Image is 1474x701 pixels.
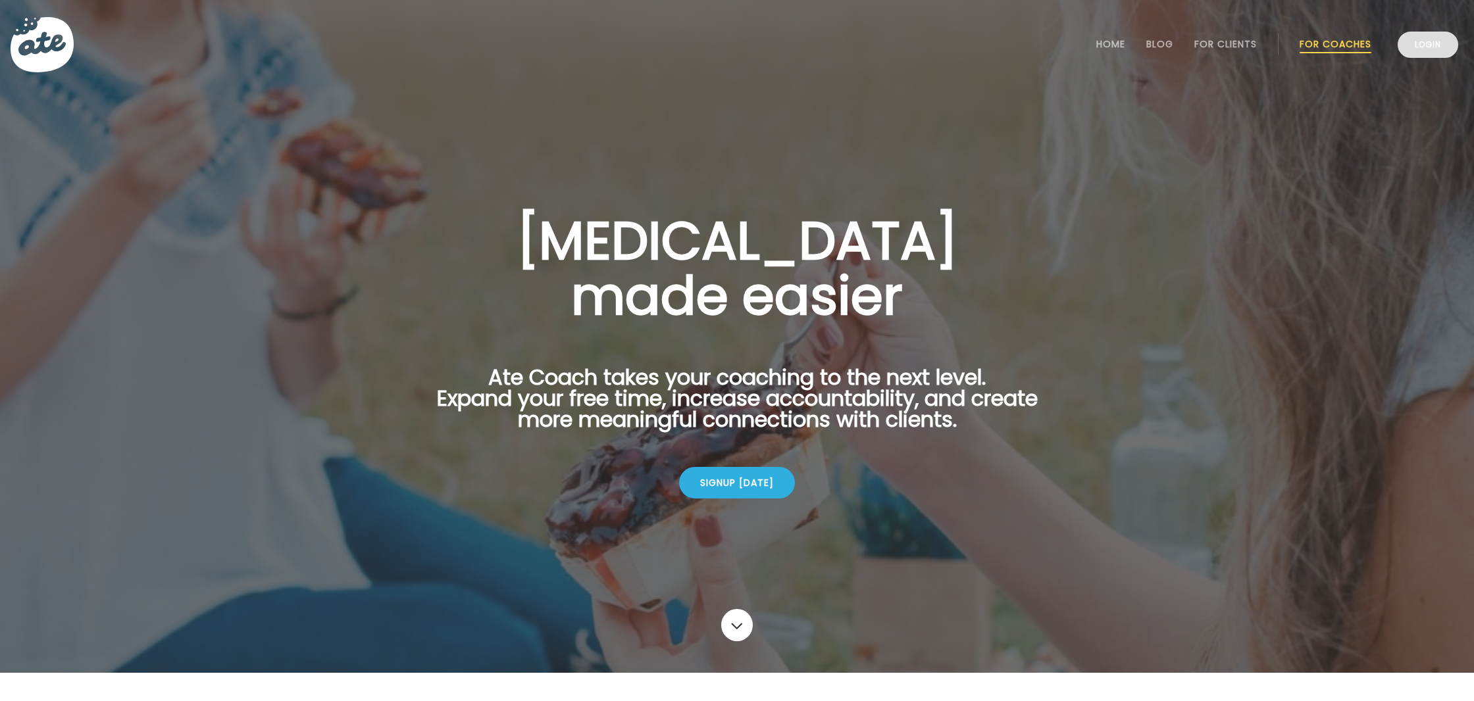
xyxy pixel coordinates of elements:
a: For Coaches [1300,39,1371,49]
a: Login [1398,32,1458,58]
a: Blog [1146,39,1173,49]
div: Signup [DATE] [679,467,795,498]
h1: [MEDICAL_DATA] made easier [416,213,1058,324]
p: Ate Coach takes your coaching to the next level. Expand your free time, increase accountability, ... [416,367,1058,446]
a: Home [1096,39,1125,49]
a: For Clients [1194,39,1257,49]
